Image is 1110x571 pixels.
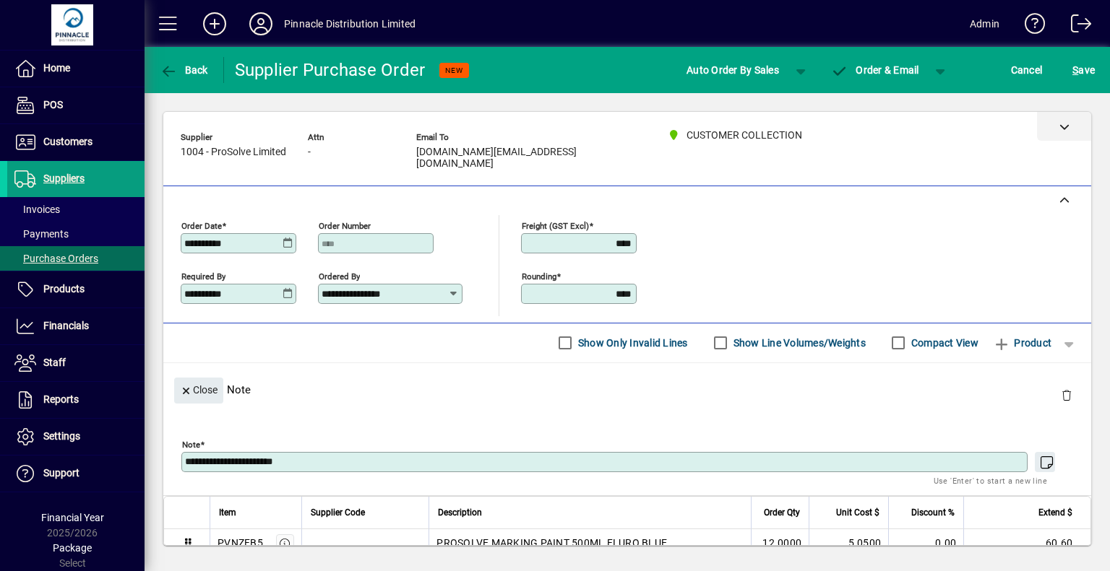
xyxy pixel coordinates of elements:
[986,330,1059,356] button: Product
[14,253,98,264] span: Purchase Orders
[181,147,286,158] span: 1004 - ProSolve Limited
[1069,57,1098,83] button: Save
[836,505,879,520] span: Unit Cost $
[7,197,145,222] a: Invoices
[43,99,63,110] span: POS
[284,12,416,35] div: Pinnacle Distribution Limited
[53,542,92,554] span: Package
[1007,57,1046,83] button: Cancel
[43,173,85,184] span: Suppliers
[993,331,1051,354] span: Product
[764,505,800,520] span: Order Qty
[174,378,223,404] button: Close
[934,472,1047,489] mat-hint: Use 'Enter' to start a new line
[311,505,365,520] span: Supplier Code
[1049,388,1084,401] app-page-header-button: Delete
[963,529,1090,558] td: 60.60
[235,58,426,82] div: Supplier Purchase Order
[319,221,371,231] mat-label: Order number
[687,58,779,82] span: Auto Order By Sales
[238,11,284,37] button: Profile
[7,124,145,160] a: Customers
[522,271,556,282] mat-label: Rounding
[43,62,70,74] span: Home
[145,57,224,83] app-page-header-button: Back
[438,505,482,520] span: Description
[43,430,80,442] span: Settings
[308,147,311,158] span: -
[41,512,104,523] span: Financial Year
[970,12,999,35] div: Admin
[7,246,145,271] a: Purchase Orders
[1060,3,1092,50] a: Logout
[181,271,225,282] mat-label: Required by
[731,336,866,350] label: Show Line Volumes/Weights
[824,57,926,83] button: Order & Email
[160,64,208,76] span: Back
[43,467,79,479] span: Support
[7,51,145,87] a: Home
[1072,58,1095,82] span: ave
[156,57,212,83] button: Back
[1011,58,1043,82] span: Cancel
[7,308,145,344] a: Financials
[1072,64,1078,76] span: S
[218,536,263,550] div: PVNZFB5
[219,505,236,520] span: Item
[1038,505,1072,520] span: Extend $
[679,57,786,83] button: Auto Order By Sales
[7,222,145,246] a: Payments
[7,419,145,455] a: Settings
[908,336,978,350] label: Compact View
[7,456,145,492] a: Support
[445,66,463,75] span: NEW
[163,363,1091,416] div: Note
[7,271,145,308] a: Products
[181,221,222,231] mat-label: Order date
[809,529,888,558] td: 5.0500
[831,64,919,76] span: Order & Email
[43,283,85,295] span: Products
[43,320,89,331] span: Financials
[43,357,66,368] span: Staff
[14,228,69,240] span: Payments
[1014,3,1046,50] a: Knowledge Base
[1049,378,1084,412] button: Delete
[43,136,92,147] span: Customers
[911,505,955,520] span: Discount %
[182,440,200,450] mat-label: Note
[416,147,633,170] span: [DOMAIN_NAME][EMAIL_ADDRESS][DOMAIN_NAME]
[319,271,360,282] mat-label: Ordered by
[192,11,238,37] button: Add
[180,378,218,402] span: Close
[575,336,688,350] label: Show Only Invalid Lines
[751,529,809,558] td: 12.0000
[436,536,667,550] span: PROSOLVE MARKING PAINT 500ML FLURO BLUE
[171,383,227,396] app-page-header-button: Close
[14,204,60,215] span: Invoices
[7,382,145,418] a: Reports
[522,221,589,231] mat-label: Freight (GST excl)
[43,393,79,405] span: Reports
[7,87,145,123] a: POS
[888,529,963,558] td: 0.00
[7,345,145,381] a: Staff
